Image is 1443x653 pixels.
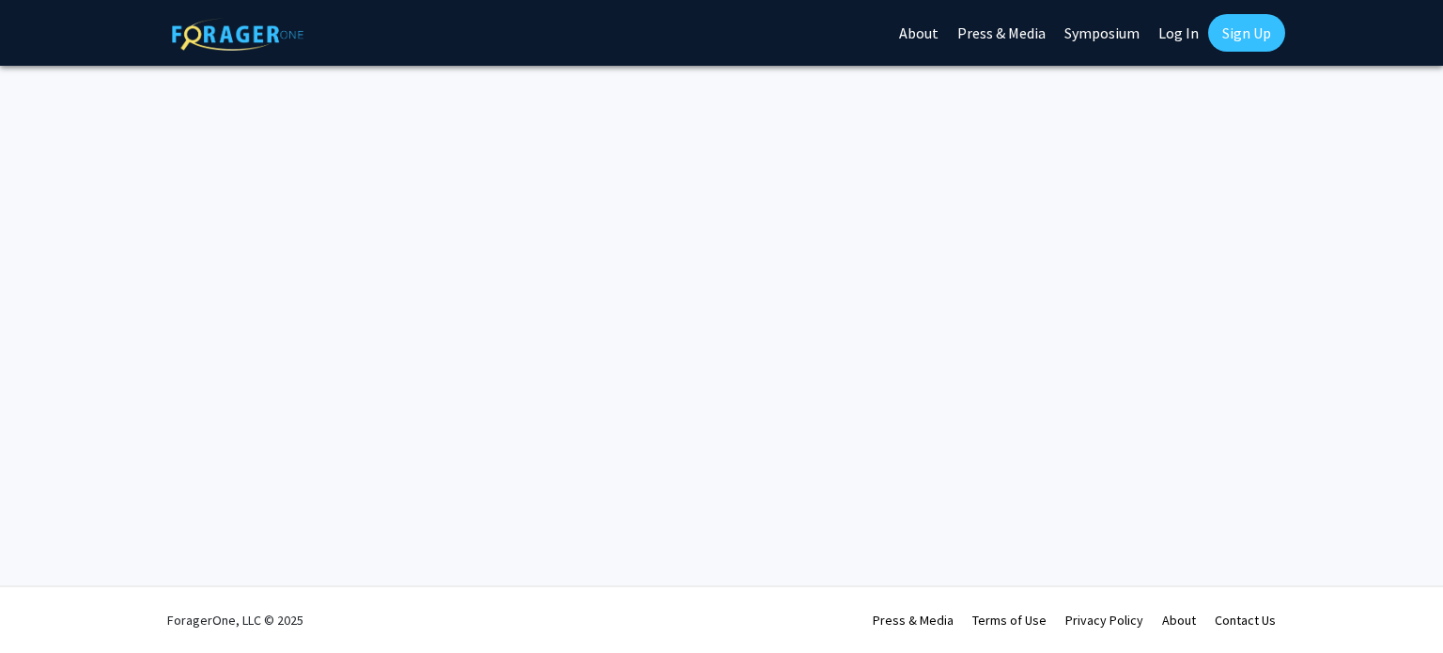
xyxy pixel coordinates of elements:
[1162,612,1196,629] a: About
[972,612,1047,629] a: Terms of Use
[167,587,303,653] div: ForagerOne, LLC © 2025
[1208,14,1285,52] a: Sign Up
[1215,612,1276,629] a: Contact Us
[172,18,303,51] img: ForagerOne Logo
[873,612,954,629] a: Press & Media
[1065,612,1143,629] a: Privacy Policy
